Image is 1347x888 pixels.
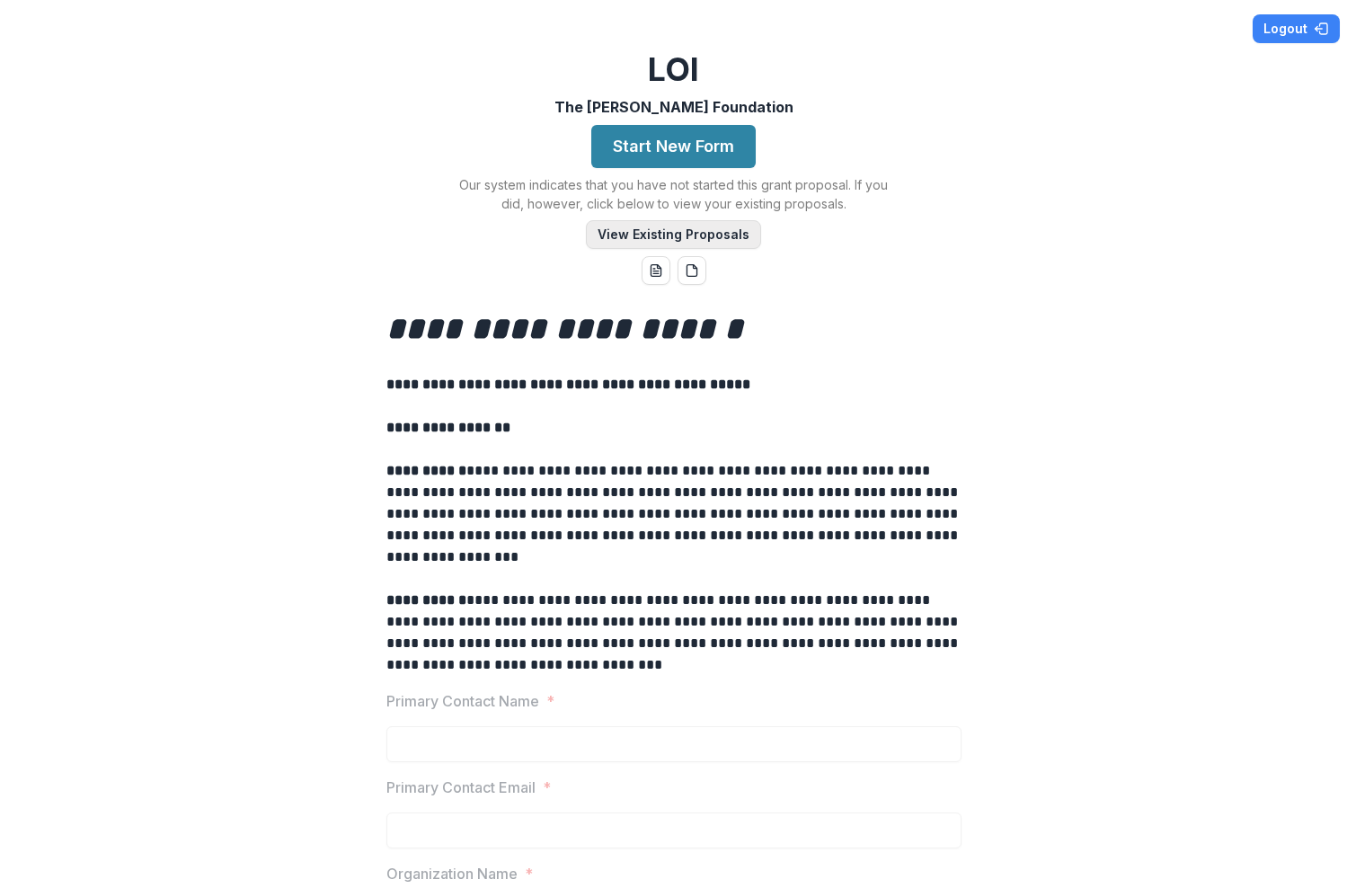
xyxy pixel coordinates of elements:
[449,175,899,213] p: Our system indicates that you have not started this grant proposal. If you did, however, click be...
[386,863,518,884] p: Organization Name
[591,125,756,168] button: Start New Form
[642,256,670,285] button: word-download
[586,220,761,249] button: View Existing Proposals
[386,777,536,798] p: Primary Contact Email
[386,690,539,712] p: Primary Contact Name
[1253,14,1340,43] button: Logout
[554,96,793,118] p: The [PERSON_NAME] Foundation
[648,50,699,89] h2: LOI
[678,256,706,285] button: pdf-download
